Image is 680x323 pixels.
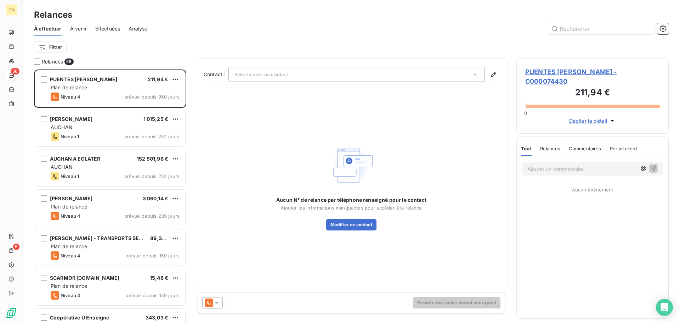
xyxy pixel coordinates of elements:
span: Coopérative U Enseigne [50,314,109,321]
span: [PERSON_NAME] [50,116,92,122]
div: CD [6,4,17,16]
span: Ajouter les informations manquantes pour accéder à la relance [280,205,422,211]
span: Sélectionner un contact [234,72,288,77]
span: Plan de relance [51,84,87,90]
span: 0 [524,110,527,116]
span: 211,94 € [148,76,168,82]
span: AUCHAN [51,164,73,170]
img: Empty state [329,143,374,188]
span: Effectuées [95,25,120,32]
span: Relances [540,146,560,151]
span: prévue depuis 239 jours [124,213,180,219]
img: Logo LeanPay [6,307,17,319]
span: Niveau 4 [61,293,80,298]
h3: 211,94 € [525,86,660,100]
span: 3 060,14 € [143,195,169,201]
span: [PERSON_NAME] - TRANSPORTS SELLIER [50,235,153,241]
span: Aucun N° de relance par téléphone renseigné pour le contact [276,196,426,204]
span: 89,35 € [150,235,170,241]
span: prévue depuis 252 jours [124,173,180,179]
span: 343,03 € [146,314,168,321]
span: 15,48 € [150,275,168,281]
span: 1 015,25 € [143,116,169,122]
button: Déplier le détail [567,117,618,125]
span: 58 [11,68,19,74]
span: 152 501,98 € [137,156,168,162]
span: Tout [521,146,532,151]
span: Portail client [610,146,637,151]
span: Niveau 4 [61,213,80,219]
a: 58 [6,69,17,81]
span: Niveau 1 [61,134,79,139]
span: SCARMOR [DOMAIN_NAME] [50,275,119,281]
span: PUENTES [PERSON_NAME] [50,76,117,82]
span: prévue depuis 252 jours [124,134,180,139]
span: 5 [13,244,19,250]
span: Plan de relance [51,243,87,249]
button: Modifier ce contact [326,219,376,230]
span: [PERSON_NAME] [50,195,92,201]
input: Rechercher [548,23,654,34]
div: Open Intercom Messenger [656,299,673,316]
span: Plan de relance [51,283,87,289]
span: AUCHAN [51,124,73,130]
span: Déplier le détail [569,117,608,124]
span: Niveau 4 [61,94,80,100]
span: Niveau 1 [61,173,79,179]
span: À venir [70,25,87,32]
span: Relances [42,58,63,65]
span: À effectuer [34,25,62,32]
div: grid [34,69,186,323]
span: Commentaires [569,146,601,151]
span: prévue depuis 950 jours [124,94,180,100]
label: Contact : [204,71,228,78]
span: 58 [64,59,73,65]
h3: Relances [34,9,72,21]
span: AUCHAN A ECLATER [50,156,100,162]
span: Aucun évènement [572,187,613,193]
span: Analyse [129,25,147,32]
span: Plan de relance [51,204,87,210]
span: PUENTES [PERSON_NAME] - C000074430 [525,67,660,86]
button: Prendre des notes durant mon appel [413,297,500,308]
button: Filtrer [34,41,67,53]
span: prévue depuis 159 jours [125,253,180,258]
span: Niveau 4 [61,253,80,258]
span: prévue depuis 159 jours [125,293,180,298]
